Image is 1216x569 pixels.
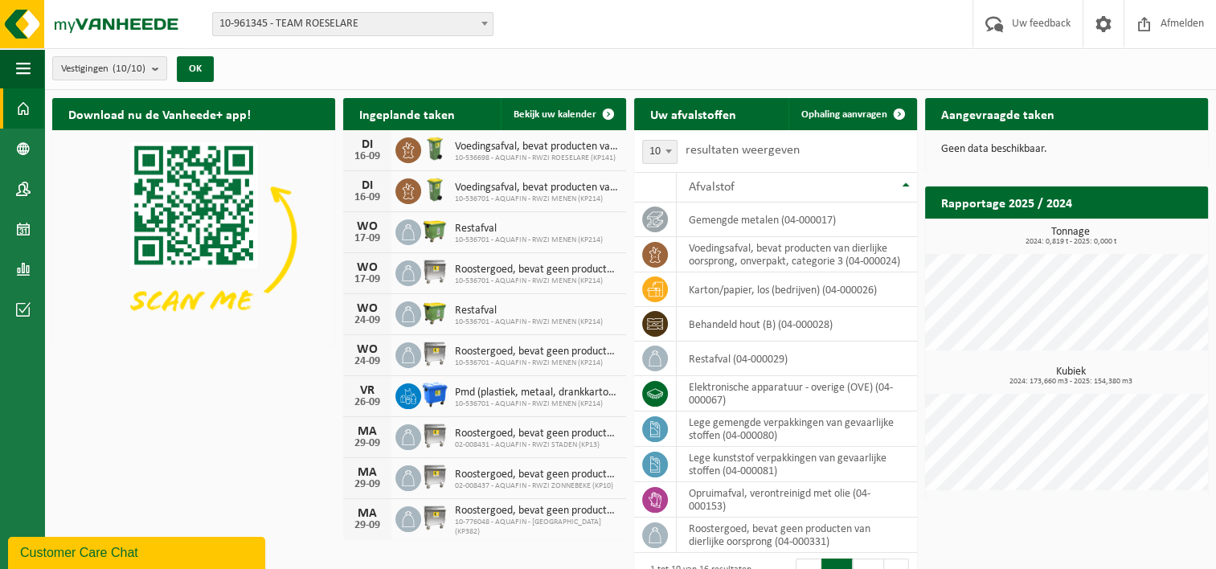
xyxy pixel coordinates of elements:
div: 29-09 [351,520,383,531]
td: karton/papier, los (bedrijven) (04-000026) [677,272,917,307]
div: 26-09 [351,397,383,408]
td: voedingsafval, bevat producten van dierlijke oorsprong, onverpakt, categorie 3 (04-000024) [677,237,917,272]
iframe: chat widget [8,534,268,569]
h2: Download nu de Vanheede+ app! [52,98,267,129]
div: WO [351,261,383,274]
div: 24-09 [351,315,383,326]
div: MA [351,466,383,479]
span: Voedingsafval, bevat producten van dierlijke oorsprong, onverpakt, categorie 3 [455,182,618,194]
div: 17-09 [351,274,383,285]
span: 10-536701 - AQUAFIN - RWZI MENEN (KP214) [455,317,603,327]
span: 10-536701 - AQUAFIN - RWZI MENEN (KP214) [455,358,618,368]
span: Restafval [455,223,603,235]
img: WB-1100-GAL-GY-01 [421,422,448,449]
img: WB-1100-HPE-BE-01 [421,381,448,408]
span: 2024: 0,819 t - 2025: 0,000 t [933,238,1208,246]
span: Roostergoed, bevat geen producten van dierlijke oorsprong [455,346,618,358]
label: resultaten weergeven [686,144,800,157]
img: WB-1100-GAL-GY-01 [421,504,448,531]
td: restafval (04-000029) [677,342,917,376]
span: 10 [643,141,677,163]
count: (10/10) [113,63,145,74]
h3: Tonnage [933,227,1208,246]
div: MA [351,425,383,438]
img: WB-0140-HPE-GN-50 [421,135,448,162]
div: DI [351,138,383,151]
span: Roostergoed, bevat geen producten van dierlijke oorsprong [455,469,618,481]
span: Restafval [455,305,603,317]
span: 02-008437 - AQUAFIN - RWZI ZONNEBEKE (KP10) [455,481,618,491]
span: Roostergoed, bevat geen producten van dierlijke oorsprong [455,264,618,276]
span: Roostergoed, bevat geen producten van dierlijke oorsprong [455,505,618,518]
a: Ophaling aanvragen [788,98,915,130]
span: 10-536701 - AQUAFIN - RWZI MENEN (KP214) [455,276,618,286]
td: opruimafval, verontreinigd met olie (04-000153) [677,482,917,518]
div: 16-09 [351,151,383,162]
span: 2024: 173,660 m3 - 2025: 154,380 m3 [933,378,1208,386]
span: 10 [642,140,678,164]
a: Bekijk uw kalender [501,98,624,130]
img: Download de VHEPlus App [52,130,335,342]
span: 10-536698 - AQUAFIN - RWZI ROESELARE (KP141) [455,154,618,163]
span: 10-961345 - TEAM ROESELARE [213,13,493,35]
button: Vestigingen(10/10) [52,56,167,80]
div: MA [351,507,383,520]
span: Pmd (plastiek, metaal, drankkartons) (bedrijven) [455,387,618,399]
td: elektronische apparatuur - overige (OVE) (04-000067) [677,376,917,411]
div: 24-09 [351,356,383,367]
img: WB-1100-GAL-GY-01 [421,463,448,490]
span: 02-008431 - AQUAFIN - RWZI STADEN (KP13) [455,440,618,450]
span: Vestigingen [61,57,145,81]
td: lege gemengde verpakkingen van gevaarlijke stoffen (04-000080) [677,411,917,447]
span: 10-536701 - AQUAFIN - RWZI MENEN (KP214) [455,194,618,204]
span: 10-536701 - AQUAFIN - RWZI MENEN (KP214) [455,399,618,409]
span: 10-776048 - AQUAFIN - [GEOGRAPHIC_DATA] (KP382) [455,518,618,537]
div: WO [351,220,383,233]
img: WB-1100-HPE-GN-51 [421,299,448,326]
img: WB-1100-HPE-GN-51 [421,217,448,244]
span: Roostergoed, bevat geen producten van dierlijke oorsprong [455,428,618,440]
a: Bekijk rapportage [1088,218,1206,250]
div: 29-09 [351,438,383,449]
td: lege kunststof verpakkingen van gevaarlijke stoffen (04-000081) [677,447,917,482]
h3: Kubiek [933,366,1208,386]
div: 16-09 [351,192,383,203]
button: OK [177,56,214,82]
div: WO [351,343,383,356]
div: 17-09 [351,233,383,244]
div: 29-09 [351,479,383,490]
div: WO [351,302,383,315]
p: Geen data beschikbaar. [941,144,1192,155]
h2: Rapportage 2025 / 2024 [925,186,1088,218]
img: WB-1100-GAL-GY-01 [421,258,448,285]
h2: Ingeplande taken [343,98,471,129]
span: Ophaling aanvragen [801,109,887,120]
div: VR [351,384,383,397]
h2: Aangevraagde taken [925,98,1071,129]
span: Afvalstof [689,181,735,194]
td: behandeld hout (B) (04-000028) [677,307,917,342]
div: DI [351,179,383,192]
span: Voedingsafval, bevat producten van dierlijke oorsprong, onverpakt, categorie 3 [455,141,618,154]
span: 10-536701 - AQUAFIN - RWZI MENEN (KP214) [455,235,603,245]
td: gemengde metalen (04-000017) [677,203,917,237]
img: WB-0140-HPE-GN-50 [421,176,448,203]
h2: Uw afvalstoffen [634,98,752,129]
span: Bekijk uw kalender [514,109,596,120]
span: 10-961345 - TEAM ROESELARE [212,12,493,36]
td: roostergoed, bevat geen producten van dierlijke oorsprong (04-000331) [677,518,917,553]
img: WB-1100-GAL-GY-01 [421,340,448,367]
